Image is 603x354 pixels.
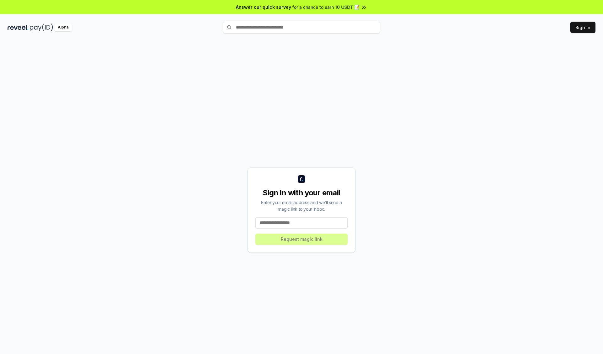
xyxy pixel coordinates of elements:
img: reveel_dark [8,24,29,31]
img: pay_id [30,24,53,31]
span: Answer our quick survey [236,4,291,10]
img: logo_small [298,175,305,183]
div: Sign in with your email [255,188,348,198]
div: Enter your email address and we’ll send a magic link to your inbox. [255,199,348,212]
span: for a chance to earn 10 USDT 📝 [292,4,360,10]
button: Sign In [570,22,595,33]
div: Alpha [54,24,72,31]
